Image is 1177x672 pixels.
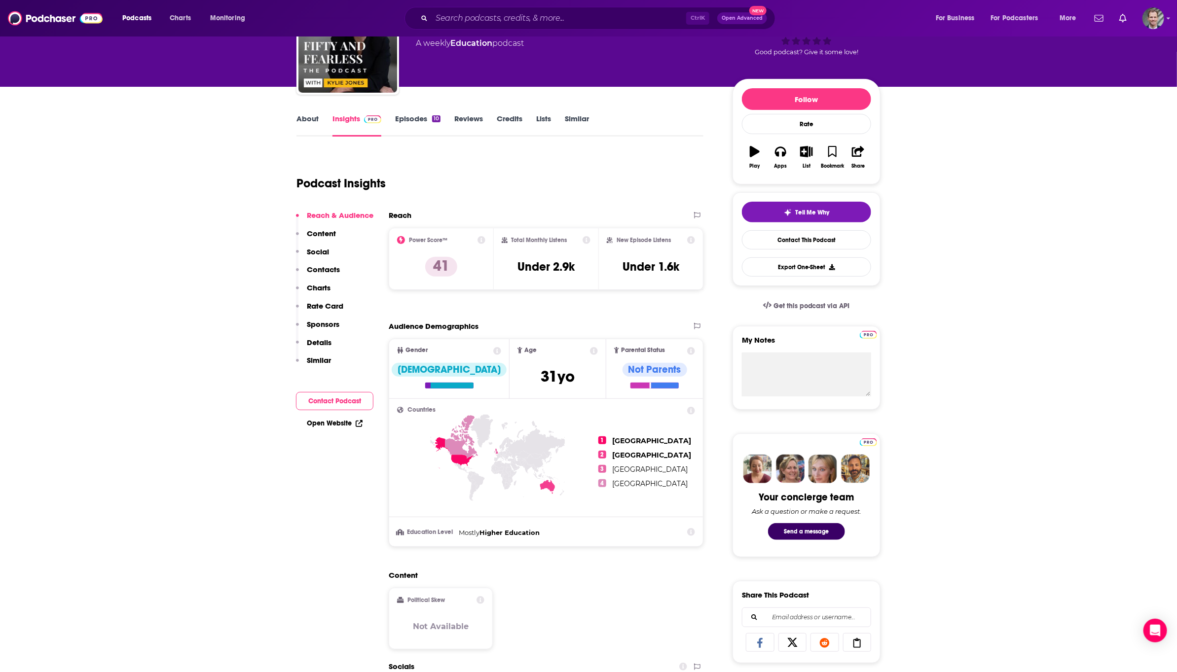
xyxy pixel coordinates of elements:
[416,37,524,49] div: A weekly podcast
[810,633,839,652] a: Share on Reddit
[170,11,191,25] span: Charts
[296,265,340,283] button: Contacts
[389,211,411,220] h2: Reach
[746,633,774,652] a: Share on Facebook
[364,115,381,123] img: Podchaser Pro
[774,163,787,169] div: Apps
[296,355,331,374] button: Similar
[307,283,331,292] p: Charts
[307,229,336,238] p: Content
[115,10,164,26] button: open menu
[752,507,861,515] div: Ask a question or make a request.
[210,11,245,25] span: Monitoring
[454,114,483,137] a: Reviews
[307,419,363,427] a: Open Website
[722,16,763,21] span: Open Advanced
[296,176,386,191] h1: Podcast Insights
[794,140,819,175] button: List
[307,211,373,220] p: Reach & Audience
[1143,619,1167,642] div: Open Intercom Messenger
[450,38,492,48] a: Education
[1115,10,1131,27] a: Show notifications dropdown
[307,247,329,256] p: Social
[1142,7,1164,29] img: User Profile
[332,114,381,137] a: InsightsPodchaser Pro
[686,12,709,25] span: Ctrl K
[479,529,540,536] span: Higher Education
[389,570,696,580] h2: Content
[425,257,457,277] p: 41
[623,259,679,274] h3: Under 1.6k
[742,257,871,277] button: Export One-Sheet
[296,338,331,356] button: Details
[612,436,691,445] span: [GEOGRAPHIC_DATA]
[536,114,551,137] a: Lists
[991,11,1038,25] span: For Podcasters
[397,529,455,535] h3: Education Level
[524,347,537,354] span: Age
[1053,10,1089,26] button: open menu
[841,455,870,483] img: Jon Profile
[296,319,339,338] button: Sponsors
[742,335,871,353] label: My Notes
[409,237,447,244] h2: Power Score™
[819,140,845,175] button: Bookmark
[755,294,858,318] a: Get this podcast via API
[8,9,103,28] img: Podchaser - Follow, Share and Rate Podcasts
[929,10,987,26] button: open menu
[617,237,671,244] h2: New Episode Listens
[768,140,793,175] button: Apps
[768,523,845,540] button: Send a message
[821,163,844,169] div: Bookmark
[773,302,850,310] span: Get this podcast via API
[621,347,665,354] span: Parental Status
[776,455,805,483] img: Barbara Profile
[759,491,854,503] div: Your concierge team
[749,6,767,15] span: New
[395,114,441,137] a: Episodes10
[796,209,830,216] span: Tell Me Why
[1091,10,1107,27] a: Show notifications dropdown
[612,465,688,474] span: [GEOGRAPHIC_DATA]
[742,607,871,627] div: Search followers
[1142,7,1164,29] span: Logged in as kwerderman
[985,10,1053,26] button: open menu
[843,633,872,652] a: Copy Link
[203,10,258,26] button: open menu
[598,479,606,487] span: 4
[405,347,428,354] span: Gender
[296,229,336,247] button: Content
[860,437,877,446] a: Pro website
[296,247,329,265] button: Social
[414,7,785,30] div: Search podcasts, credits, & more...
[860,329,877,339] a: Pro website
[296,211,373,229] button: Reach & Audience
[846,140,871,175] button: Share
[497,114,522,137] a: Credits
[612,451,691,460] span: [GEOGRAPHIC_DATA]
[742,590,809,600] h3: Share This Podcast
[389,321,478,331] h2: Audience Demographics
[459,529,479,536] span: Mostly
[307,301,343,311] p: Rate Card
[392,363,507,377] div: [DEMOGRAPHIC_DATA]
[296,283,331,301] button: Charts
[163,10,197,26] a: Charts
[750,163,760,169] div: Play
[407,407,436,413] span: Countries
[860,438,877,446] img: Podchaser Pro
[612,479,688,488] span: [GEOGRAPHIC_DATA]
[296,392,373,410] button: Contact Podcast
[742,114,871,134] div: Rate
[742,140,768,175] button: Play
[742,88,871,110] button: Follow
[936,11,975,25] span: For Business
[432,10,686,26] input: Search podcasts, credits, & more...
[307,338,331,347] p: Details
[743,455,772,483] img: Sydney Profile
[742,202,871,222] button: tell me why sparkleTell Me Why
[784,209,792,216] img: tell me why sparkle
[803,163,810,169] div: List
[1142,7,1164,29] button: Show profile menu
